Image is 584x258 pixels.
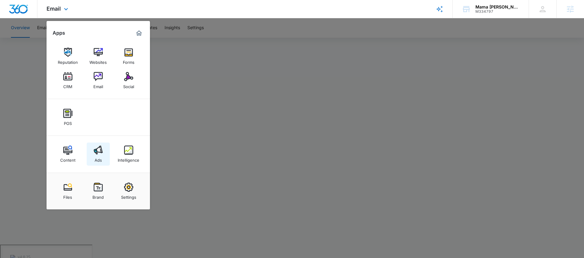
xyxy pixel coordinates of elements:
[87,180,110,203] a: Brand
[475,5,520,9] div: account name
[121,192,136,200] div: Settings
[475,9,520,14] div: account id
[117,143,140,166] a: Intelligence
[87,143,110,166] a: Ads
[16,16,67,21] div: Domain: [DOMAIN_NAME]
[10,10,15,15] img: logo_orange.svg
[56,69,79,92] a: CRM
[89,57,107,65] div: Websites
[56,45,79,68] a: Reputation
[87,69,110,92] a: Email
[117,180,140,203] a: Settings
[63,192,72,200] div: Files
[23,36,54,40] div: Domain Overview
[123,57,134,65] div: Forms
[56,106,79,129] a: POS
[56,180,79,203] a: Files
[53,30,65,36] h2: Apps
[16,35,21,40] img: tab_domain_overview_orange.svg
[17,10,30,15] div: v 4.0.25
[56,143,79,166] a: Content
[67,36,103,40] div: Keywords by Traffic
[58,57,78,65] div: Reputation
[134,28,144,38] a: Marketing 360® Dashboard
[87,45,110,68] a: Websites
[10,16,15,21] img: website_grey.svg
[63,81,72,89] div: CRM
[123,81,134,89] div: Social
[118,155,139,163] div: Intelligence
[93,81,103,89] div: Email
[60,155,75,163] div: Content
[92,192,104,200] div: Brand
[64,118,72,126] div: POS
[61,35,65,40] img: tab_keywords_by_traffic_grey.svg
[117,45,140,68] a: Forms
[117,69,140,92] a: Social
[95,155,102,163] div: Ads
[47,5,61,12] span: Email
